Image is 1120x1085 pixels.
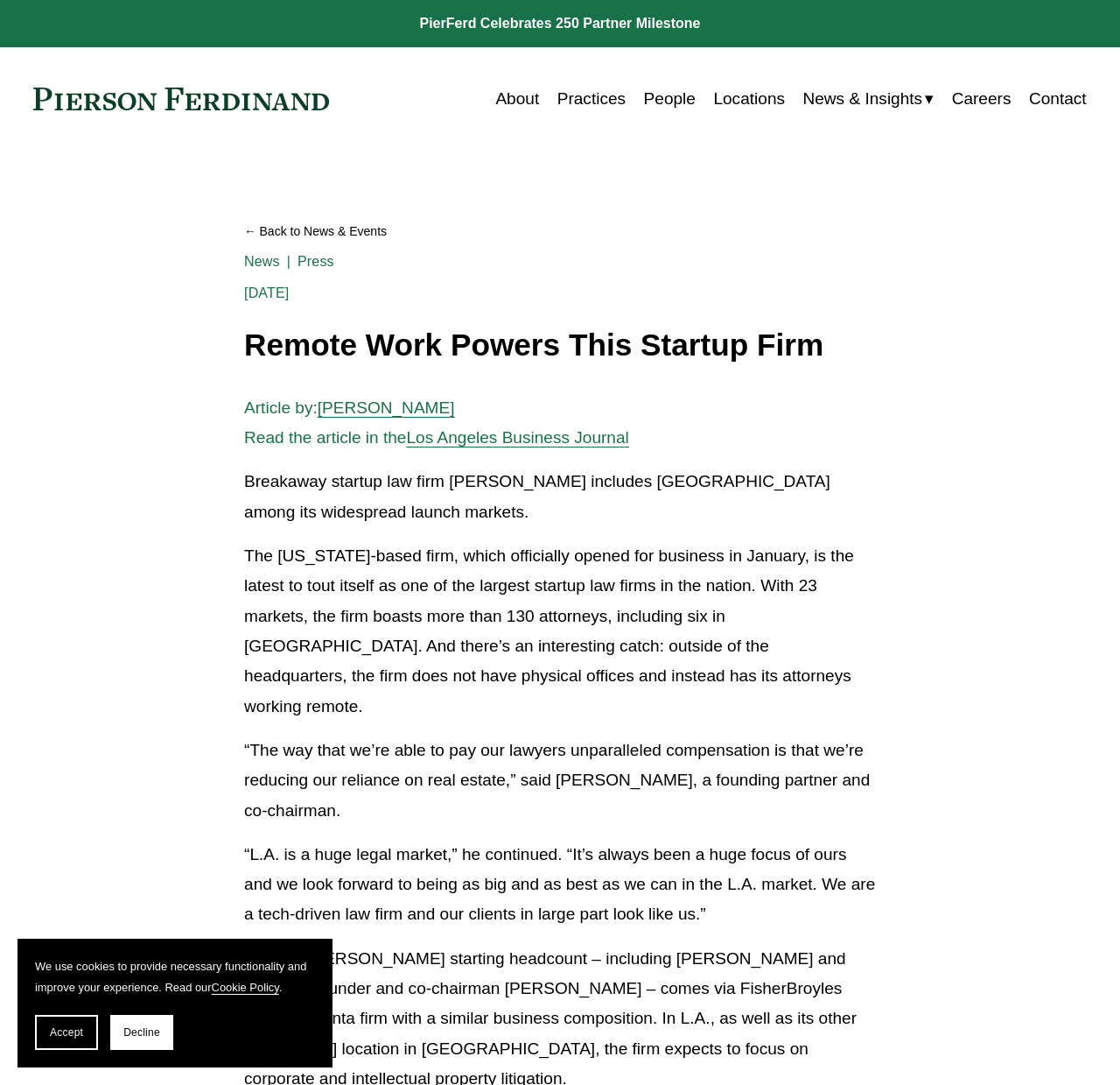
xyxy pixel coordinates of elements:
a: Locations [713,82,785,116]
span: News & Insights [802,84,922,114]
a: Cookie Policy [212,981,279,994]
span: Read the article in the [244,428,406,447]
a: Press [297,254,334,269]
span: Article by: [244,398,318,417]
a: [PERSON_NAME] [318,398,455,417]
a: Careers [952,82,1011,116]
button: Decline [110,1015,173,1050]
p: “L.A. is a huge legal market,” he continued. “It’s always been a huge focus of ours and we look f... [244,840,876,930]
a: Practices [557,82,626,116]
a: People [644,82,696,116]
a: Contact [1029,82,1087,116]
p: “The way that we’re able to pay our lawyers unparalleled compensation is that we’re reducing our ... [244,736,876,826]
a: News [244,254,280,269]
button: Accept [35,1015,98,1050]
p: The [US_STATE]-based firm, which officially opened for business in January, is the latest to tout... [244,541,876,722]
section: Cookie banner [17,939,332,1067]
a: About [495,82,539,116]
span: [DATE] [244,285,289,300]
a: Los Angeles Business Journal [406,428,628,447]
span: Decline [123,1026,160,1039]
a: folder dropdown [802,82,934,116]
h1: Remote Work Powers This Startup Firm [244,328,876,363]
span: Accept [50,1026,83,1039]
p: Breakaway startup law firm [PERSON_NAME] includes [GEOGRAPHIC_DATA] among its widespread launch m... [244,467,876,527]
a: Back to News & Events [244,216,876,246]
p: We use cookies to provide necessary functionality and improve your experience. Read our . [35,956,315,997]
